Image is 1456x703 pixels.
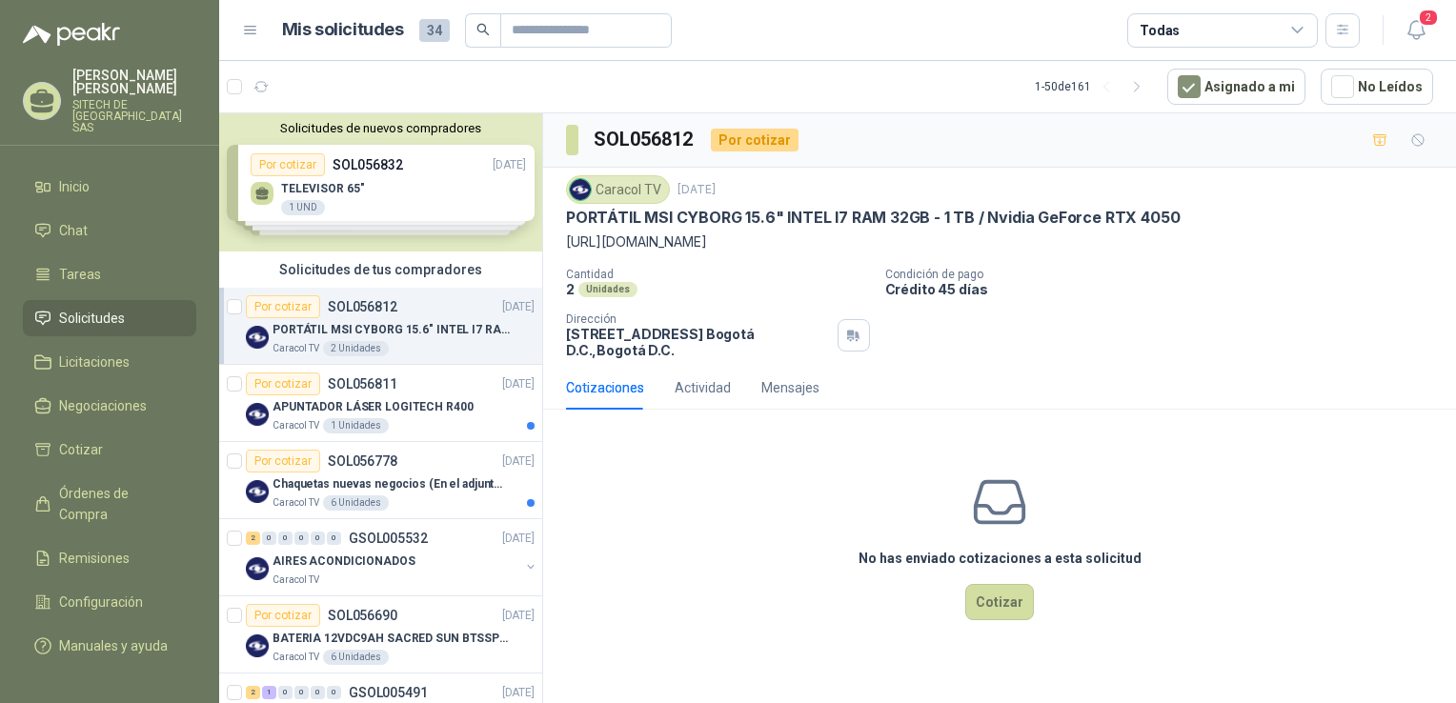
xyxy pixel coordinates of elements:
p: Chaquetas nuevas negocios (En el adjunto mas informacion) [273,475,510,493]
p: SOL056778 [328,454,397,468]
p: SITECH DE [GEOGRAPHIC_DATA] SAS [72,99,196,133]
p: Cantidad [566,268,870,281]
p: Condición de pago [885,268,1449,281]
div: 6 Unidades [323,650,389,665]
a: Chat [23,212,196,249]
div: Por cotizar [246,372,320,395]
p: GSOL005532 [349,532,428,545]
img: Company Logo [246,403,269,426]
p: Caracol TV [273,341,319,356]
a: Órdenes de Compra [23,475,196,532]
span: Solicitudes [59,308,125,329]
div: Caracol TV [566,175,670,204]
p: PORTÁTIL MSI CYBORG 15.6" INTEL I7 RAM 32GB - 1 TB / Nvidia GeForce RTX 4050 [273,321,510,339]
p: [PERSON_NAME] [PERSON_NAME] [72,69,196,95]
a: Inicio [23,169,196,205]
p: 2 [566,281,575,297]
p: [DATE] [502,530,535,548]
img: Company Logo [246,326,269,349]
p: APUNTADOR LÁSER LOGITECH R400 [273,398,474,416]
a: Remisiones [23,540,196,576]
h3: No has enviado cotizaciones a esta solicitud [859,548,1142,569]
img: Company Logo [246,480,269,503]
a: Negociaciones [23,388,196,424]
span: Órdenes de Compra [59,483,178,525]
button: No Leídos [1321,69,1433,105]
p: [DATE] [502,298,535,316]
div: Actividad [675,377,731,398]
p: [STREET_ADDRESS] Bogotá D.C. , Bogotá D.C. [566,326,830,358]
p: [DATE] [502,452,535,471]
div: 2 [246,686,260,699]
span: Licitaciones [59,351,130,372]
p: GSOL005491 [349,686,428,699]
p: AIRES ACONDICIONADOS [273,552,415,571]
div: 0 [327,532,341,545]
span: 2 [1418,9,1439,27]
a: Tareas [23,256,196,292]
span: Manuales y ayuda [59,635,168,656]
div: Solicitudes de tus compradores [219,251,542,288]
p: [DATE] [677,181,716,199]
p: SOL056690 [328,609,397,622]
button: 2 [1399,13,1433,48]
div: 2 Unidades [323,341,389,356]
span: search [476,23,490,36]
div: Por cotizar [711,129,799,151]
a: Configuración [23,584,196,620]
p: Caracol TV [273,418,319,433]
div: 0 [311,532,325,545]
div: 1 Unidades [323,418,389,433]
a: Manuales y ayuda [23,628,196,664]
div: Por cotizar [246,295,320,318]
a: Solicitudes [23,300,196,336]
p: SOL056811 [328,377,397,391]
a: Licitaciones [23,344,196,380]
div: Por cotizar [246,604,320,627]
div: Unidades [578,282,637,297]
img: Logo peakr [23,23,120,46]
div: Mensajes [761,377,819,398]
span: Chat [59,220,88,241]
span: Remisiones [59,548,130,569]
h3: SOL056812 [594,125,696,154]
div: Solicitudes de nuevos compradoresPor cotizarSOL056832[DATE] TELEVISOR 65"1 UNDPor cotizarSOL05680... [219,113,542,251]
p: SOL056812 [328,300,397,313]
p: [URL][DOMAIN_NAME] [566,231,1433,252]
div: 6 Unidades [323,495,389,511]
span: Inicio [59,176,90,197]
a: Por cotizarSOL056690[DATE] Company LogoBATERIA 12VDC9AH SACRED SUN BTSSP12-9HRCaracol TV6 Unidades [219,596,542,673]
p: Caracol TV [273,572,319,588]
h1: Mis solicitudes [282,16,404,44]
p: Dirección [566,312,830,326]
div: Todas [1140,20,1180,41]
div: 2 [246,532,260,545]
span: Negociaciones [59,395,147,416]
button: Solicitudes de nuevos compradores [227,121,535,135]
div: Cotizaciones [566,377,644,398]
span: 34 [419,19,450,42]
div: 1 - 50 de 161 [1035,71,1152,102]
p: PORTÁTIL MSI CYBORG 15.6" INTEL I7 RAM 32GB - 1 TB / Nvidia GeForce RTX 4050 [566,208,1180,228]
p: [DATE] [502,607,535,625]
div: 0 [294,686,309,699]
span: Tareas [59,264,101,285]
span: Configuración [59,592,143,613]
p: [DATE] [502,684,535,702]
img: Company Logo [570,179,591,200]
div: 0 [278,686,293,699]
img: Company Logo [246,634,269,657]
div: 0 [294,532,309,545]
p: Caracol TV [273,495,319,511]
p: BATERIA 12VDC9AH SACRED SUN BTSSP12-9HR [273,630,510,648]
div: 0 [327,686,341,699]
div: Por cotizar [246,450,320,472]
div: 0 [262,532,276,545]
a: Por cotizarSOL056811[DATE] Company LogoAPUNTADOR LÁSER LOGITECH R400Caracol TV1 Unidades [219,365,542,442]
span: Cotizar [59,439,103,460]
a: Por cotizarSOL056778[DATE] Company LogoChaquetas nuevas negocios (En el adjunto mas informacion)C... [219,442,542,519]
p: Caracol TV [273,650,319,665]
div: 0 [278,532,293,545]
p: Crédito 45 días [885,281,1449,297]
a: Cotizar [23,432,196,468]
